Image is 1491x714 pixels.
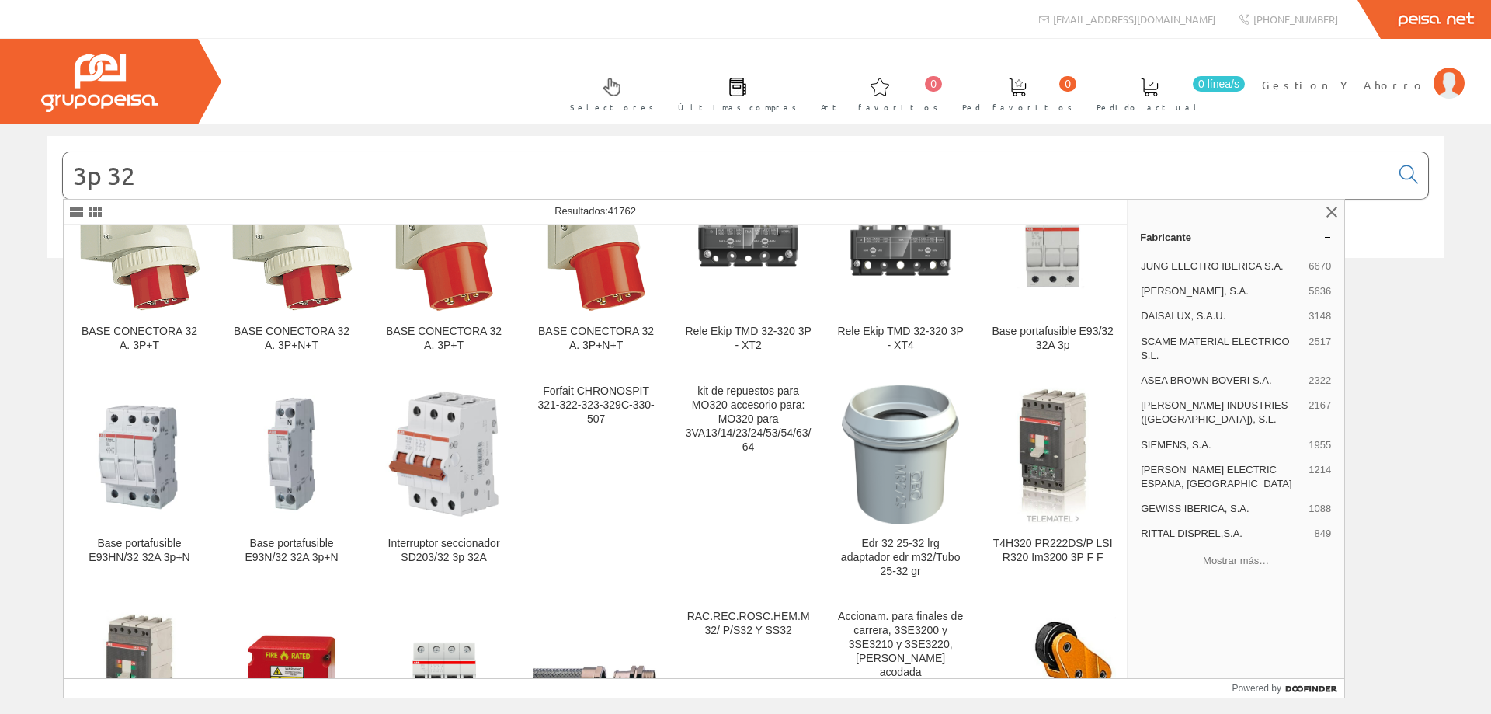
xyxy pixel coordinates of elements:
[393,172,495,312] img: BASE CONECTORA 32 A. 3P+T
[229,172,354,312] img: BASE CONECTORA 32 A. 3P+N+T
[520,160,672,371] a: BASE CONECTORA 32 A. 3P+N+T BASE CONECTORA 32 A. 3P+N+T
[977,372,1128,597] a: T4H320 PR222DS/P LSI R320 Im3200 3P F F T4H320 PR222DS/P LSI R320 Im3200 3P F F
[1141,438,1302,452] span: SIEMENS, S.A.
[608,205,636,217] span: 41762
[1309,259,1331,273] span: 6670
[533,325,659,353] div: BASE CONECTORA 32 A. 3P+N+T
[76,537,203,565] div: Base portafusible E93HN/32 32A 3p+N
[216,160,367,371] a: BASE CONECTORA 32 A. 3P+N+T BASE CONECTORA 32 A. 3P+N+T
[1309,463,1331,491] span: 1214
[1232,679,1345,698] a: Powered by
[977,160,1128,371] a: Base portafusible E93/32 32A 3p Base portafusible E93/32 32A 3p
[685,610,812,638] div: RAC.REC.ROSC.HEM.M32/ P/S32 Y SS32
[1309,335,1331,363] span: 2517
[1141,399,1302,427] span: [PERSON_NAME] INDUSTRIES ([GEOGRAPHIC_DATA]), S.L.
[554,205,636,217] span: Resultados:
[76,391,203,517] img: Base portafusible E93HN/32 32A 3p+N
[989,537,1116,565] div: T4H320 PR222DS/P LSI R320 Im3200 3P F F
[1309,374,1331,388] span: 2322
[837,610,964,680] div: Accionam. para finales de carrera, 3SE3200 y 3SE3210 y 3SE3220, [PERSON_NAME] acodada
[825,372,976,597] a: Edr 32 25-32 lrg adaptador edr m32/Tubo 25-32 gr Edr 32 25-32 lrg adaptador edr m32/Tubo 25-32 gr
[1097,99,1202,115] span: Pedido actual
[381,537,507,565] div: Interruptor seccionador SD203/32 3p 32A
[821,99,938,115] span: Art. favoritos
[47,277,1444,291] div: © Grupo Peisa
[570,99,654,115] span: Selectores
[685,385,812,455] div: kit de repuestos para MO320 accesorio para: MO320 para 3VA13/14/23/24/53/54/63/64
[63,152,1390,199] input: Buscar...
[381,391,507,517] img: Interruptor seccionador SD203/32 3p 32A
[1314,527,1331,541] span: 849
[64,372,215,597] a: Base portafusible E93HN/32 32A 3p+N Base portafusible E93HN/32 32A 3p+N
[1141,502,1302,516] span: GEWISS IBERICA, S.A.
[228,325,355,353] div: BASE CONECTORA 32 A. 3P+N+T
[989,325,1116,353] div: Base portafusible E93/32 32A 3p
[1232,681,1281,695] span: Powered by
[678,99,797,115] span: Últimas compras
[837,537,964,579] div: Edr 32 25-32 lrg adaptador edr m32/Tubo 25-32 gr
[685,325,812,353] div: Rele Ekip TMD 32-320 3P - XT2
[77,172,202,312] img: BASE CONECTORA 32 A. 3P+T
[1262,77,1426,92] span: Gestion Y Ahorro
[1253,12,1338,26] span: [PHONE_NUMBER]
[545,172,647,312] img: BASE CONECTORA 32 A. 3P+N+T
[662,64,805,121] a: Últimas compras
[381,325,507,353] div: BASE CONECTORA 32 A. 3P+T
[1141,527,1308,541] span: RITTAL DISPREL,S.A.
[842,385,959,524] img: Edr 32 25-32 lrg adaptador edr m32/Tubo 25-32 gr
[925,76,942,92] span: 0
[685,179,812,306] img: Rele Ekip TMD 32-320 3P - XT2
[228,537,355,565] div: Base portafusible E93N/32 32A 3p+N
[1141,284,1302,298] span: [PERSON_NAME], S.A.
[1059,76,1076,92] span: 0
[1309,399,1331,427] span: 2167
[1141,309,1302,323] span: DAISALUX, S.A.U.
[1128,225,1344,249] a: Fabricante
[1262,64,1465,79] a: Gestion Y Ahorro
[1193,76,1245,92] span: 0 línea/s
[1141,259,1302,273] span: JUNG ELECTRO IBERICA S.A.
[1013,385,1093,524] img: T4H320 PR222DS/P LSI R320 Im3200 3P F F
[1141,463,1302,491] span: [PERSON_NAME] ELECTRIC ESPAÑA, [GEOGRAPHIC_DATA]
[837,179,964,306] img: Rele Ekip TMD 32-320 3P - XT4
[1309,502,1331,516] span: 1088
[368,160,520,371] a: BASE CONECTORA 32 A. 3P+T BASE CONECTORA 32 A. 3P+T
[41,54,158,112] img: Grupo Peisa
[76,325,203,353] div: BASE CONECTORA 32 A. 3P+T
[1141,374,1302,388] span: ASEA BROWN BOVERI S.A.
[673,160,824,371] a: Rele Ekip TMD 32-320 3P - XT2 Rele Ekip TMD 32-320 3P - XT2
[673,372,824,597] a: kit de repuestos para MO320 accesorio para: MO320 para 3VA13/14/23/24/53/54/63/64
[962,99,1072,115] span: Ped. favoritos
[64,160,215,371] a: BASE CONECTORA 32 A. 3P+T BASE CONECTORA 32 A. 3P+T
[368,372,520,597] a: Interruptor seccionador SD203/32 3p 32A Interruptor seccionador SD203/32 3p 32A
[228,391,355,517] img: Base portafusible E93N/32 32A 3p+N
[989,179,1116,306] img: Base portafusible E93/32 32A 3p
[533,385,659,427] div: Forfait CHRONOSPIT 321-322-323-329C-330-507
[825,160,976,371] a: Rele Ekip TMD 32-320 3P - XT4 Rele Ekip TMD 32-320 3P - XT4
[554,64,662,121] a: Selectores
[216,372,367,597] a: Base portafusible E93N/32 32A 3p+N Base portafusible E93N/32 32A 3p+N
[1309,284,1331,298] span: 5636
[1309,309,1331,323] span: 3148
[1141,335,1302,363] span: SCAME MATERIAL ELECTRICO S.L.
[520,372,672,597] a: Forfait CHRONOSPIT 321-322-323-329C-330-507
[1134,548,1338,573] button: Mostrar más…
[1309,438,1331,452] span: 1955
[837,325,964,353] div: Rele Ekip TMD 32-320 3P - XT4
[1053,12,1215,26] span: [EMAIL_ADDRESS][DOMAIN_NAME]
